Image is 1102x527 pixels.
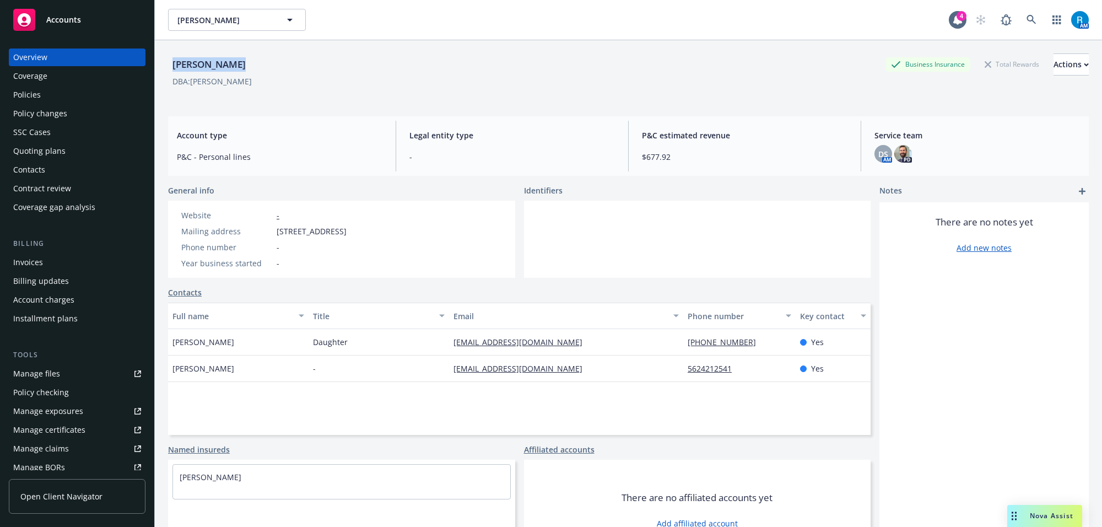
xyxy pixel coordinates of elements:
a: Add new notes [957,242,1012,254]
span: DS [878,148,888,160]
a: Start snowing [970,9,992,31]
a: Invoices [9,254,145,271]
div: Key contact [800,310,854,322]
div: Policies [13,86,41,104]
button: Phone number [683,303,796,329]
span: Notes [879,185,902,198]
button: Actions [1054,53,1089,76]
div: Actions [1054,54,1089,75]
span: P&C estimated revenue [642,130,847,141]
a: Contract review [9,180,145,197]
a: Manage exposures [9,402,145,420]
div: Contract review [13,180,71,197]
a: [PHONE_NUMBER] [688,337,765,347]
div: Phone number [181,241,272,253]
a: Manage files [9,365,145,383]
div: Full name [172,310,292,322]
div: 4 [957,11,966,21]
a: Coverage gap analysis [9,198,145,216]
div: Drag to move [1007,505,1021,527]
div: Manage BORs [13,459,65,476]
span: General info [168,185,214,196]
a: [EMAIL_ADDRESS][DOMAIN_NAME] [453,337,591,347]
a: Coverage [9,67,145,85]
span: Accounts [46,15,81,24]
button: Email [449,303,683,329]
div: Email [453,310,667,322]
span: Open Client Navigator [20,491,102,502]
span: Daughter [313,336,348,348]
span: Nova Assist [1030,511,1073,520]
div: Policy checking [13,384,69,401]
div: Coverage [13,67,47,85]
div: Billing [9,238,145,249]
span: $677.92 [642,151,847,163]
a: Overview [9,49,145,66]
div: Invoices [13,254,43,271]
div: Contacts [13,161,45,179]
span: Service team [874,130,1080,141]
button: Full name [168,303,309,329]
div: Installment plans [13,310,78,327]
div: Manage certificates [13,421,85,439]
div: Account charges [13,291,74,309]
span: P&C - Personal lines [177,151,382,163]
a: Manage certificates [9,421,145,439]
a: 5624212541 [688,363,741,374]
div: Manage claims [13,440,69,458]
div: DBA: [PERSON_NAME] [172,76,252,87]
span: Legal entity type [409,130,615,141]
a: Named insureds [168,444,230,455]
a: Accounts [9,4,145,35]
div: Tools [9,349,145,361]
span: [PERSON_NAME] [177,14,273,26]
a: Report a Bug [995,9,1017,31]
a: [EMAIL_ADDRESS][DOMAIN_NAME] [453,363,591,374]
a: Contacts [168,287,202,298]
a: Quoting plans [9,142,145,160]
span: - [409,151,615,163]
button: [PERSON_NAME] [168,9,306,31]
a: Policy changes [9,105,145,122]
div: Phone number [688,310,779,322]
a: Switch app [1046,9,1068,31]
span: - [277,241,279,253]
a: Contacts [9,161,145,179]
div: Title [313,310,433,322]
a: Manage claims [9,440,145,458]
span: There are no affiliated accounts yet [622,491,773,504]
a: Manage BORs [9,459,145,476]
a: Billing updates [9,272,145,290]
div: Website [181,209,272,221]
a: Policies [9,86,145,104]
a: Installment plans [9,310,145,327]
span: [PERSON_NAME] [172,363,234,374]
div: Overview [13,49,47,66]
div: Billing updates [13,272,69,290]
a: [PERSON_NAME] [180,472,241,482]
button: Key contact [796,303,871,329]
span: Identifiers [524,185,563,196]
span: - [277,257,279,269]
span: Yes [811,363,824,374]
span: [PERSON_NAME] [172,336,234,348]
div: Total Rewards [979,57,1045,71]
a: Search [1020,9,1042,31]
a: SSC Cases [9,123,145,141]
div: Manage exposures [13,402,83,420]
div: Quoting plans [13,142,66,160]
a: Affiliated accounts [524,444,595,455]
div: Policy changes [13,105,67,122]
button: Title [309,303,449,329]
div: [PERSON_NAME] [168,57,250,72]
img: photo [1071,11,1089,29]
span: There are no notes yet [936,216,1033,229]
div: Year business started [181,257,272,269]
span: [STREET_ADDRESS] [277,225,347,237]
button: Nova Assist [1007,505,1082,527]
img: photo [894,145,912,163]
div: Mailing address [181,225,272,237]
span: Yes [811,336,824,348]
a: Policy checking [9,384,145,401]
